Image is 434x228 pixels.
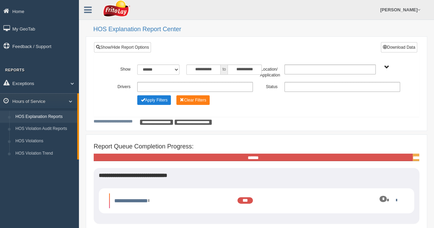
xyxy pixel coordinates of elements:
label: Status [256,82,281,90]
a: Show/Hide Report Options [94,42,151,52]
h4: Report Queue Completion Progress: [94,143,419,150]
label: Show [109,64,134,73]
label: Location/ Application [256,64,281,79]
button: Download Data [381,42,417,52]
a: HOS Violations [12,135,77,147]
button: Change Filter Options [137,95,171,105]
a: HOS Violation Audit Reports [12,123,77,135]
a: HOS Violation Trend [12,147,77,160]
a: HOS Explanation Reports [12,111,77,123]
label: Drivers [109,82,134,90]
h2: HOS Explanation Report Center [93,26,427,33]
span: to [221,64,227,75]
li: Expand [109,193,404,208]
button: Change Filter Options [176,95,210,105]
